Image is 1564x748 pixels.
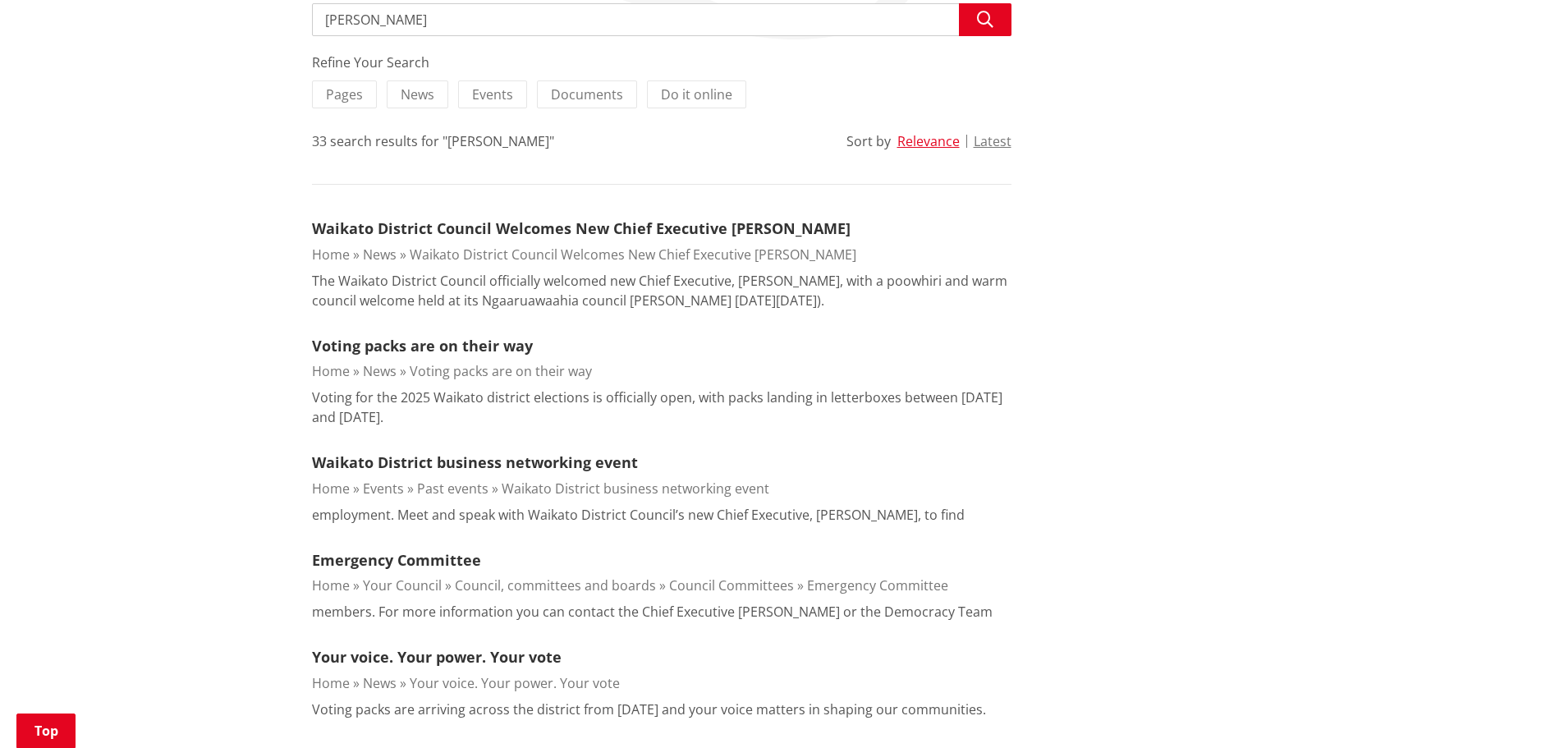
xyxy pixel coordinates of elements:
[312,576,350,594] a: Home
[669,576,794,594] a: Council Committees
[410,362,592,380] a: Voting packs are on their way
[312,505,965,525] p: employment. Meet and speak with Waikato District Council’s new Chief Executive, [PERSON_NAME], to...
[1488,679,1548,738] iframe: Messenger Launcher
[502,480,769,498] a: Waikato District business networking event
[661,85,732,103] span: Do it online
[312,271,1011,310] p: The Waikato District Council officially welcomed new Chief Executive, [PERSON_NAME], with a poowh...
[312,700,986,719] p: Voting packs are arriving across the district from [DATE] and your voice matters in shaping our c...
[363,576,442,594] a: Your Council
[312,550,481,570] a: Emergency Committee
[312,647,562,667] a: Your voice. Your power. Your vote
[312,674,350,692] a: Home
[312,480,350,498] a: Home
[312,218,851,238] a: Waikato District Council Welcomes New Chief Executive [PERSON_NAME]
[417,480,488,498] a: Past events
[363,674,397,692] a: News
[312,362,350,380] a: Home
[551,85,623,103] span: Documents
[807,576,948,594] a: Emergency Committee
[363,362,397,380] a: News
[16,714,76,748] a: Top
[312,3,1011,36] input: Search input
[897,134,960,149] button: Relevance
[312,602,993,622] p: members. For more information you can contact the Chief Executive [PERSON_NAME] or the Democracy ...
[312,131,554,151] div: 33 search results for "[PERSON_NAME]"
[363,246,397,264] a: News
[363,480,404,498] a: Events
[974,134,1011,149] button: Latest
[410,674,620,692] a: Your voice. Your power. Your vote
[455,576,656,594] a: Council, committees and boards
[401,85,434,103] span: News
[326,85,363,103] span: Pages
[312,336,533,356] a: Voting packs are on their way
[312,53,1011,72] div: Refine Your Search
[312,246,350,264] a: Home
[472,85,513,103] span: Events
[846,131,891,151] div: Sort by
[410,246,856,264] a: Waikato District Council Welcomes New Chief Executive [PERSON_NAME]
[312,388,1011,427] p: Voting for the 2025 Waikato district elections is officially open, with packs landing in letterbo...
[312,452,638,472] a: Waikato District business networking event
